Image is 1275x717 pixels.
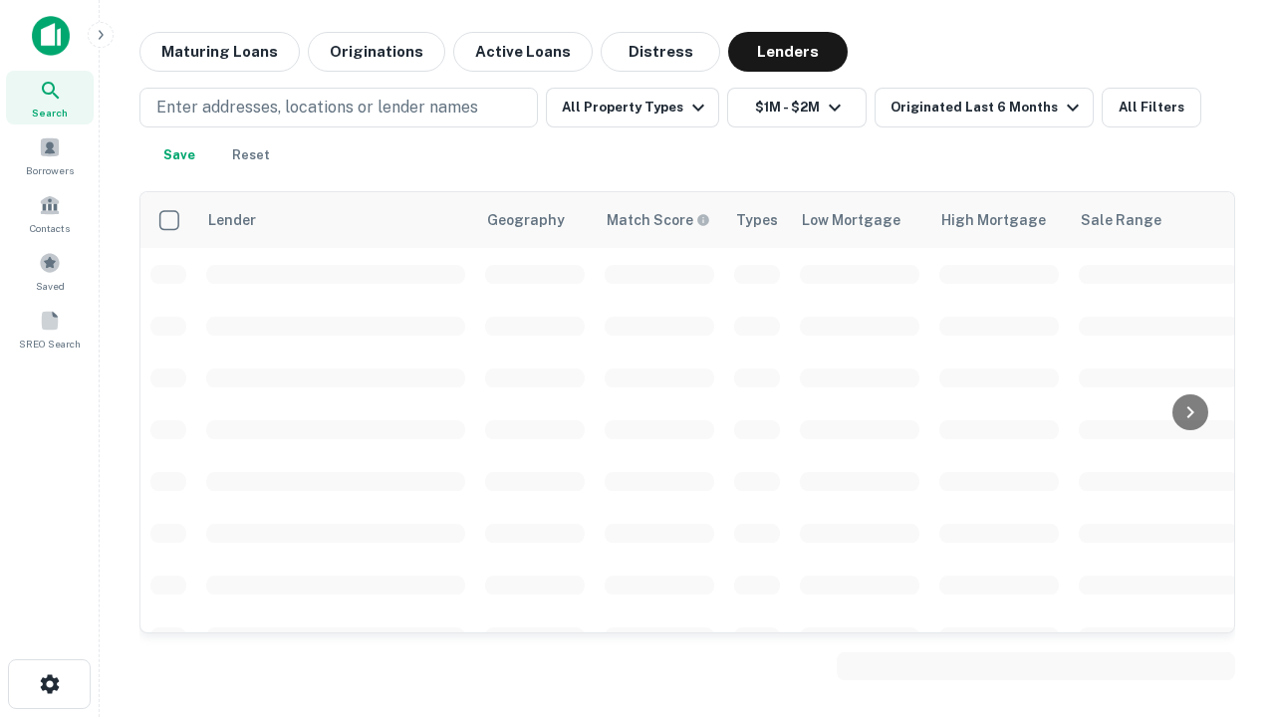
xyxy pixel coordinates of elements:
span: Borrowers [26,162,74,178]
button: Enter addresses, locations or lender names [139,88,538,127]
span: Contacts [30,220,70,236]
span: SREO Search [19,336,81,352]
div: Lender [208,208,256,232]
span: Search [32,105,68,120]
button: Active Loans [453,32,593,72]
span: Saved [36,278,65,294]
div: Types [736,208,778,232]
div: Originated Last 6 Months [891,96,1085,119]
iframe: Chat Widget [1175,494,1275,590]
img: capitalize-icon.png [32,16,70,56]
button: All Property Types [546,88,719,127]
button: Lenders [728,32,848,72]
th: Lender [196,192,475,248]
button: Maturing Loans [139,32,300,72]
button: Save your search to get updates of matches that match your search criteria. [147,135,211,175]
div: Capitalize uses an advanced AI algorithm to match your search with the best lender. The match sco... [607,209,710,231]
p: Enter addresses, locations or lender names [156,96,478,119]
th: Geography [475,192,595,248]
h6: Match Score [607,209,706,231]
a: Saved [6,244,94,298]
th: Types [724,192,790,248]
button: All Filters [1102,88,1201,127]
div: Geography [487,208,565,232]
th: Capitalize uses an advanced AI algorithm to match your search with the best lender. The match sco... [595,192,724,248]
th: Sale Range [1069,192,1248,248]
div: Sale Range [1081,208,1161,232]
a: Search [6,71,94,124]
a: Borrowers [6,128,94,182]
a: SREO Search [6,302,94,356]
button: Originated Last 6 Months [875,88,1094,127]
button: Distress [601,32,720,72]
div: High Mortgage [941,208,1046,232]
a: Contacts [6,186,94,240]
button: $1M - $2M [727,88,867,127]
button: Reset [219,135,283,175]
div: Low Mortgage [802,208,900,232]
th: High Mortgage [929,192,1069,248]
th: Low Mortgage [790,192,929,248]
button: Originations [308,32,445,72]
